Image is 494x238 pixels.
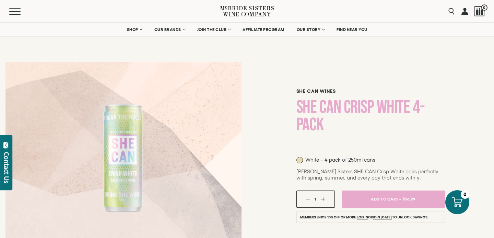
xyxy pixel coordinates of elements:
a: OUR BRANDS [150,23,189,36]
div: 0 [461,190,469,199]
a: FIND NEAR YOU [332,23,372,36]
h1: SHE CAN Crisp White 4-pack [296,98,445,133]
a: join [DATE] [373,215,392,219]
span: 0 [481,4,487,11]
span: $16.99 [403,194,416,204]
span: JOIN THE CLUB [197,27,227,32]
h6: SHE CAN Wines [296,88,445,94]
a: SHOP [122,23,146,36]
a: Log in [357,215,368,219]
span: AFFILIATE PROGRAM [243,27,284,32]
div: Contact Us [3,152,10,183]
button: Add To Cart - $16.99 [342,191,445,208]
li: Members enjoy 10% off or more. or to unlock savings. [296,212,445,223]
span: FIND NEAR YOU [337,27,367,32]
button: Next [203,149,221,166]
span: Add To Cart - [371,194,401,204]
a: OUR STORY [292,23,329,36]
a: JOIN THE CLUB [193,23,235,36]
a: AFFILIATE PROGRAM [238,23,289,36]
button: Previous [26,149,44,166]
p: White – 4 pack of 250ml cans [296,157,376,163]
span: OUR BRANDS [154,27,181,32]
span: 1 [315,197,316,201]
button: Mobile Menu Trigger [9,8,34,15]
span: SHOP [127,27,139,32]
span: OUR STORY [297,27,321,32]
span: [PERSON_NAME] Sisters SHE CAN Crisp White pairs perfectly with spring, summer, and every day that... [296,169,438,181]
